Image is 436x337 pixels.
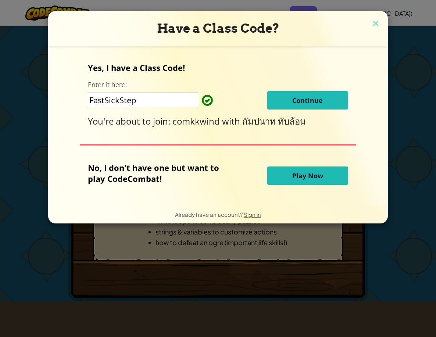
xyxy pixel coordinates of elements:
[267,166,348,185] button: Play Now
[222,115,242,127] span: with
[292,171,323,180] span: Play Now
[157,21,279,36] span: Have a Class Code?
[175,211,244,218] span: Already have an account?
[88,80,127,89] label: Enter it here:
[267,91,348,110] button: Continue
[242,115,306,127] span: กัมปนาท ทับล้อม
[371,18,380,29] img: close icon
[172,115,222,127] span: comkkwind
[88,115,172,127] span: You're about to join:
[88,62,348,73] p: Yes, I have a Class Code!
[88,162,230,184] p: No, I don't have one but want to play CodeCombat!
[244,211,261,218] a: Sign in
[292,96,323,105] span: Continue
